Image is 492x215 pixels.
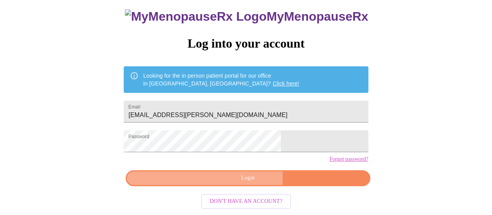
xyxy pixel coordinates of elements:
[273,80,299,87] a: Click here!
[199,197,293,204] a: Don't have an account?
[210,197,282,206] span: Don't have an account?
[126,170,370,186] button: Login
[125,9,368,24] h3: MyMenopauseRx
[329,156,368,162] a: Forgot password?
[125,9,266,24] img: MyMenopauseRx Logo
[135,173,361,183] span: Login
[143,69,299,91] div: Looking for the in person patient portal for our office in [GEOGRAPHIC_DATA], [GEOGRAPHIC_DATA]?
[124,36,368,51] h3: Log into your account
[201,194,291,209] button: Don't have an account?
